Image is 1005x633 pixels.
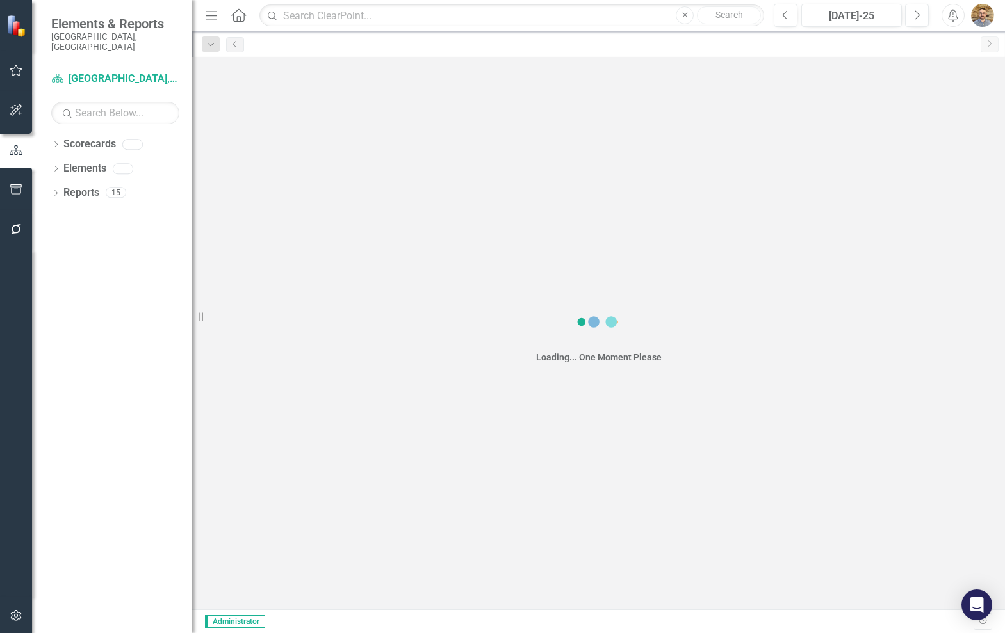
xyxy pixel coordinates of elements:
[961,589,992,620] div: Open Intercom Messenger
[6,15,29,37] img: ClearPoint Strategy
[715,10,743,20] span: Search
[63,161,106,176] a: Elements
[51,72,179,86] a: [GEOGRAPHIC_DATA], [GEOGRAPHIC_DATA]
[51,31,179,52] small: [GEOGRAPHIC_DATA], [GEOGRAPHIC_DATA]
[106,188,126,198] div: 15
[63,137,116,152] a: Scorecards
[205,615,265,628] span: Administrator
[801,4,902,27] button: [DATE]-25
[536,351,662,364] div: Loading... One Moment Please
[51,102,179,124] input: Search Below...
[259,4,764,27] input: Search ClearPoint...
[63,186,99,200] a: Reports
[697,6,761,24] button: Search
[51,16,179,31] span: Elements & Reports
[971,4,994,27] img: Josh Edwards
[806,8,897,24] div: [DATE]-25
